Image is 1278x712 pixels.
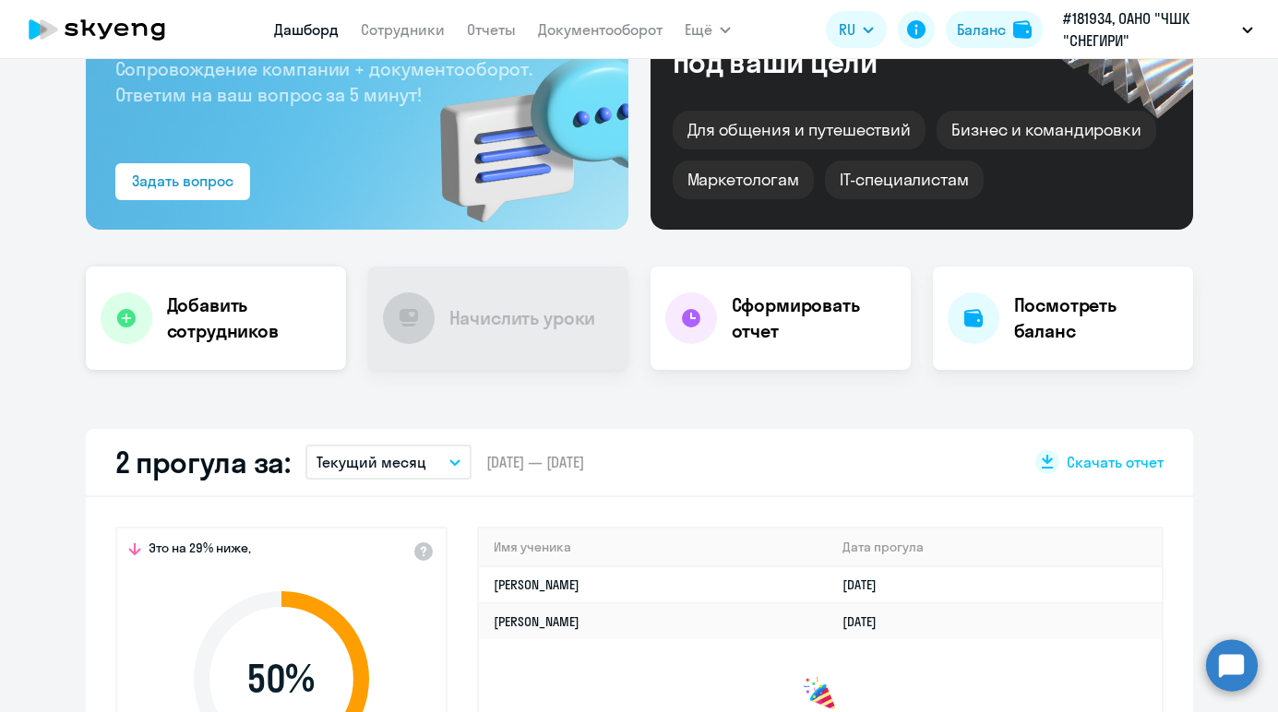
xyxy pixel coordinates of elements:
a: Дашборд [274,20,339,39]
p: #181934, ОАНО "ЧШК "СНЕГИРИ" [1063,7,1235,52]
h4: Посмотреть баланс [1014,292,1178,344]
button: Ещё [685,11,731,48]
button: #181934, ОАНО "ЧШК "СНЕГИРИ" [1054,7,1262,52]
h4: Сформировать отчет [732,292,896,344]
a: Документооборот [538,20,663,39]
span: Ещё [685,18,712,41]
div: IT-специалистам [825,160,984,199]
a: Отчеты [467,20,516,39]
button: Задать вопрос [115,163,250,200]
button: Текущий месяц [305,445,472,480]
img: balance [1013,20,1032,39]
button: RU [826,11,887,48]
span: Скачать отчет [1067,452,1164,472]
a: [PERSON_NAME] [494,576,579,593]
div: Баланс [957,18,1006,41]
div: Маркетологам [673,160,814,199]
div: Для общения и путешествий [673,111,926,149]
div: Бизнес и командировки [937,111,1156,149]
h4: Добавить сотрудников [167,292,331,344]
th: Имя ученика [479,528,829,566]
a: [PERSON_NAME] [494,613,579,630]
th: Дата прогула [828,528,1161,566]
p: Текущий месяц [317,451,426,473]
a: [DATE] [842,576,891,593]
h4: Начислить уроки [449,305,596,331]
div: Курсы английского под ваши цели [673,15,988,77]
a: Сотрудники [361,20,445,39]
span: [DATE] — [DATE] [486,452,584,472]
h2: 2 прогула за: [115,444,291,481]
img: bg-img [413,22,628,230]
div: Задать вопрос [132,170,233,192]
span: RU [839,18,855,41]
span: Это на 29% ниже, [149,540,251,562]
span: 50 % [175,657,388,701]
button: Балансbalance [946,11,1043,48]
a: [DATE] [842,613,891,630]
